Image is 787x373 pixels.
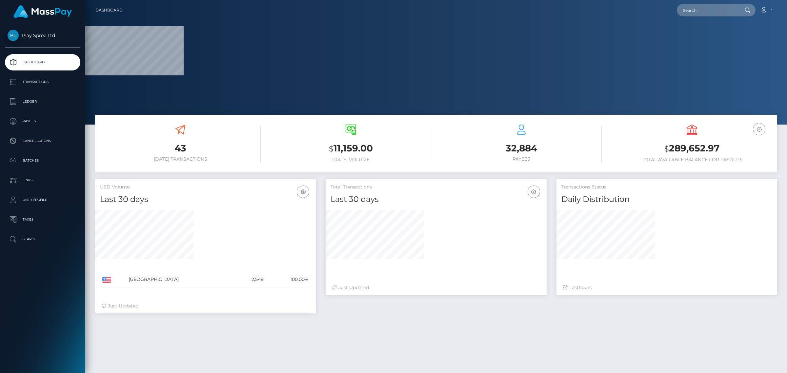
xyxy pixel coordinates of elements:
a: Cancellations [5,133,80,149]
h5: USD Volume [100,184,311,190]
a: Ledger [5,93,80,110]
a: User Profile [5,192,80,208]
p: Links [8,175,78,185]
div: Last hours [563,284,771,291]
img: MassPay Logo [13,5,72,18]
a: Search [5,231,80,247]
img: Play Spree Ltd [8,30,19,41]
a: Transactions [5,74,80,90]
p: Dashboard [8,57,78,67]
div: Just Updated [102,303,309,309]
a: Dashboard [5,54,80,70]
p: Payees [8,116,78,126]
input: Search... [677,4,738,16]
a: Taxes [5,211,80,228]
h5: Transactions Status [561,184,772,190]
h4: Daily Distribution [561,194,772,205]
a: Payees [5,113,80,129]
h5: Total Transactions [331,184,541,190]
span: Play Spree Ltd [5,32,80,38]
h6: [DATE] Volume [271,157,431,163]
p: Search [8,234,78,244]
h3: 43 [100,142,261,155]
p: Batches [8,156,78,166]
td: 100.00% [266,272,311,287]
td: [GEOGRAPHIC_DATA] [126,272,233,287]
h4: Last 30 days [100,194,311,205]
p: Taxes [8,215,78,225]
a: Batches [5,152,80,169]
a: Links [5,172,80,188]
h6: Total Available Balance for Payouts [612,157,772,163]
p: Transactions [8,77,78,87]
td: 2,549 [233,272,266,287]
h4: Last 30 days [331,194,541,205]
a: Dashboard [95,3,123,17]
small: $ [664,144,669,153]
div: Just Updated [332,284,540,291]
h3: 11,159.00 [271,142,431,155]
p: Ledger [8,97,78,107]
h3: 289,652.97 [612,142,772,155]
small: $ [329,144,333,153]
h6: Payees [441,156,602,162]
img: US.png [102,277,111,283]
h6: [DATE] Transactions [100,156,261,162]
p: Cancellations [8,136,78,146]
p: User Profile [8,195,78,205]
h3: 32,884 [441,142,602,155]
